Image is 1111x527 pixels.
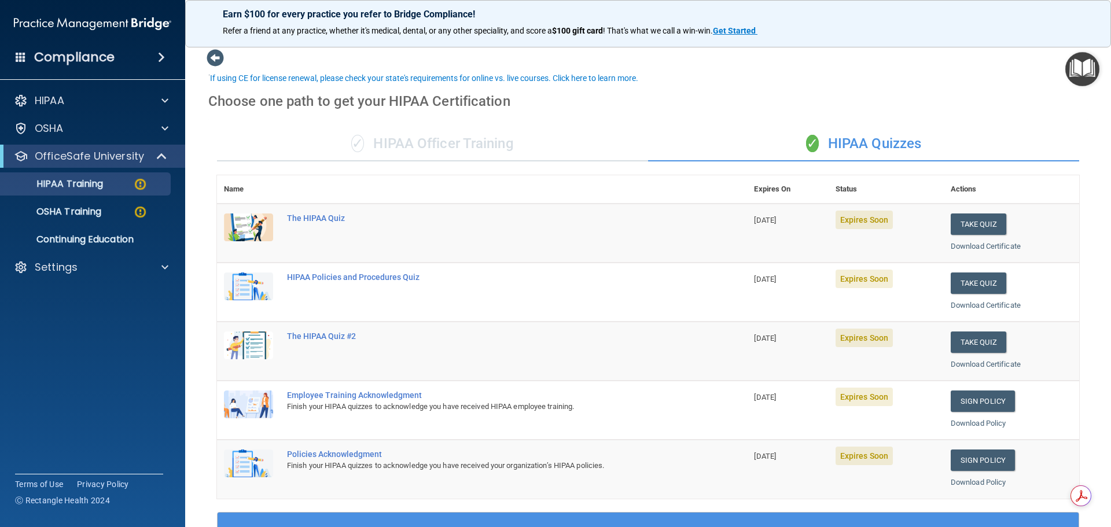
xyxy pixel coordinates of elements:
strong: $100 gift card [552,26,603,35]
a: Download Certificate [951,301,1021,309]
span: [DATE] [754,393,776,401]
a: Get Started [713,26,757,35]
span: [DATE] [754,334,776,342]
p: HIPAA [35,94,64,108]
p: OfficeSafe University [35,149,144,163]
a: Download Certificate [951,242,1021,250]
strong: Get Started [713,26,756,35]
div: Employee Training Acknowledgment [287,390,689,400]
th: Status [829,175,944,204]
p: OSHA Training [8,206,101,218]
a: Download Policy [951,419,1006,428]
h4: Compliance [34,49,115,65]
span: Refer a friend at any practice, whether it's medical, dental, or any other speciality, and score a [223,26,552,35]
th: Name [217,175,280,204]
span: ✓ [806,135,819,152]
div: Finish your HIPAA quizzes to acknowledge you have received your organization’s HIPAA policies. [287,459,689,473]
span: Expires Soon [836,270,893,288]
span: ! That's what we call a win-win. [603,26,713,35]
img: warning-circle.0cc9ac19.png [133,205,148,219]
span: Expires Soon [836,211,893,229]
p: Earn $100 for every practice you refer to Bridge Compliance! [223,9,1073,20]
a: Download Certificate [951,360,1021,368]
a: Sign Policy [951,390,1015,412]
div: The HIPAA Quiz #2 [287,331,689,341]
span: ✓ [351,135,364,152]
button: Take Quiz [951,331,1006,353]
a: Terms of Use [15,478,63,490]
span: [DATE] [754,452,776,460]
img: PMB logo [14,12,171,35]
div: HIPAA Policies and Procedures Quiz [287,272,689,282]
a: OSHA [14,121,168,135]
a: Back [208,59,225,82]
button: If using CE for license renewal, please check your state's requirements for online vs. live cours... [208,72,640,84]
button: Take Quiz [951,213,1006,235]
div: Finish your HIPAA quizzes to acknowledge you have received HIPAA employee training. [287,400,689,414]
th: Expires On [747,175,828,204]
span: Expires Soon [836,329,893,347]
p: HIPAA Training [8,178,103,190]
span: Ⓒ Rectangle Health 2024 [15,495,110,506]
div: HIPAA Officer Training [217,127,648,161]
img: warning-circle.0cc9ac19.png [133,177,148,191]
th: Actions [944,175,1079,204]
button: Take Quiz [951,272,1006,294]
div: Policies Acknowledgment [287,449,689,459]
p: Continuing Education [8,234,165,245]
a: Settings [14,260,168,274]
span: Expires Soon [836,447,893,465]
div: HIPAA Quizzes [648,127,1079,161]
a: Sign Policy [951,449,1015,471]
span: Expires Soon [836,388,893,406]
a: Download Policy [951,478,1006,487]
button: Open Resource Center [1065,52,1099,86]
div: Choose one path to get your HIPAA Certification [208,84,1088,118]
a: HIPAA [14,94,168,108]
div: The HIPAA Quiz [287,213,689,223]
span: [DATE] [754,216,776,224]
a: Privacy Policy [77,478,129,490]
a: OfficeSafe University [14,149,168,163]
span: [DATE] [754,275,776,283]
p: Settings [35,260,78,274]
div: If using CE for license renewal, please check your state's requirements for online vs. live cours... [210,74,638,82]
p: OSHA [35,121,64,135]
